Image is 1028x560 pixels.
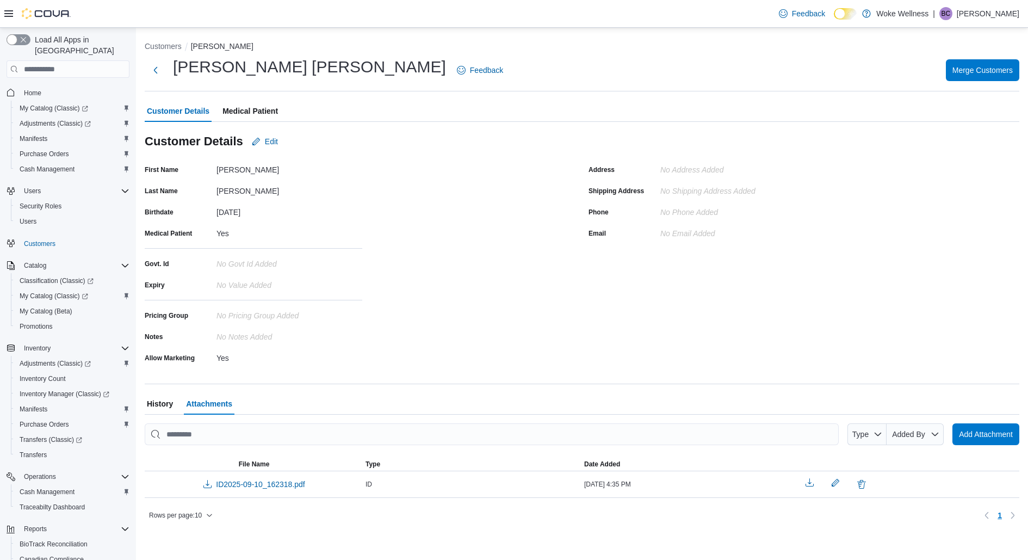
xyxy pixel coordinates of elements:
button: Customers [2,236,134,251]
div: No Govt Id added [216,255,362,268]
a: Promotions [15,320,57,333]
button: Manifests [11,402,134,417]
a: Adjustments (Classic) [11,116,134,131]
span: 1 [998,510,1002,521]
span: Cash Management [15,163,129,176]
span: Catalog [20,259,129,272]
span: Users [20,217,36,226]
span: Add Attachment [959,429,1013,440]
ul: Pagination for table: [993,507,1006,524]
h3: Customer Details [145,135,243,148]
span: Medical Patient [222,100,278,122]
span: BioTrack Reconciliation [15,538,129,551]
input: Dark Mode [834,8,857,20]
span: Adjustments (Classic) [15,117,129,130]
a: Feedback [453,59,507,81]
a: Security Roles [15,200,66,213]
span: Reports [24,525,47,533]
span: Feedback [792,8,825,19]
a: Customers [20,237,60,250]
span: Purchase Orders [15,147,129,161]
span: Catalog [24,261,46,270]
div: No Pricing Group Added [216,307,362,320]
label: Medical Patient [145,229,192,238]
div: No value added [216,276,362,290]
span: Security Roles [15,200,129,213]
img: Cova [22,8,71,19]
span: Traceabilty Dashboard [20,503,85,512]
span: Operations [24,472,56,481]
a: BioTrack Reconciliation [15,538,92,551]
p: | [933,7,935,20]
span: My Catalog (Classic) [15,102,129,115]
span: Promotions [20,322,53,331]
button: Purchase Orders [11,146,134,162]
a: Home [20,87,46,100]
p: Woke Wellness [876,7,928,20]
span: BC [942,7,951,20]
a: Adjustments (Classic) [11,356,134,371]
a: My Catalog (Classic) [11,101,134,116]
button: Cash Management [11,484,134,500]
span: Customers [20,237,129,250]
a: Cash Management [15,163,79,176]
h1: [PERSON_NAME] [PERSON_NAME] [173,56,446,78]
label: First Name [145,165,178,174]
span: Home [24,89,41,97]
a: My Catalog (Classic) [15,290,92,303]
span: Adjustments (Classic) [20,119,91,128]
button: Delete count [855,476,868,493]
span: ID2025-09-10_162318.pdf [216,479,305,490]
button: Users [2,183,134,199]
span: Date Added [584,460,620,469]
button: [PERSON_NAME] [191,42,253,51]
span: Transfers (Classic) [20,435,82,444]
a: Manifests [15,132,52,145]
span: Purchase Orders [20,420,69,429]
label: Shipping Address [589,187,644,195]
a: My Catalog (Classic) [15,102,92,115]
button: Home [2,84,134,100]
span: Operations [20,470,129,483]
label: Address [589,165,615,174]
nav: An example of EuiBreadcrumbs [145,41,1019,54]
span: Manifests [15,132,129,145]
button: Next page [1006,509,1019,522]
div: [PERSON_NAME] [216,182,362,195]
label: Expiry [145,281,165,290]
span: My Catalog (Beta) [15,305,129,318]
button: Next [145,59,166,81]
button: Users [20,184,45,198]
label: Last Name [145,187,178,195]
button: Added By [887,423,944,445]
span: Manifests [20,134,47,143]
span: Feedback [470,65,503,76]
a: Traceabilty Dashboard [15,501,89,514]
label: Govt. Id [145,260,169,268]
button: BioTrack Reconciliation [11,537,134,552]
a: Transfers (Classic) [15,433,86,446]
button: Cash Management [11,162,134,177]
span: Edit [265,136,278,147]
span: My Catalog (Classic) [20,292,88,300]
span: Transfers (Classic) [15,433,129,446]
button: Edit [247,131,282,152]
span: Users [20,184,129,198]
span: Load All Apps in [GEOGRAPHIC_DATA] [30,34,129,56]
button: Rows per page:10 [145,509,217,522]
span: Users [15,215,129,228]
span: [DATE] 4:35 PM [584,480,631,489]
a: Adjustments (Classic) [15,357,95,370]
button: Reports [20,522,51,536]
span: BioTrack Reconciliation [20,540,88,549]
span: Cash Management [20,488,75,496]
span: Inventory Count [15,372,129,385]
div: No Notes added [216,328,362,341]
span: Manifests [15,403,129,416]
button: My Catalog (Beta) [11,304,134,319]
div: [PERSON_NAME] [216,161,362,174]
button: Customers [145,42,182,51]
button: Security Roles [11,199,134,214]
button: Operations [2,469,134,484]
div: No Address added [660,161,806,174]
